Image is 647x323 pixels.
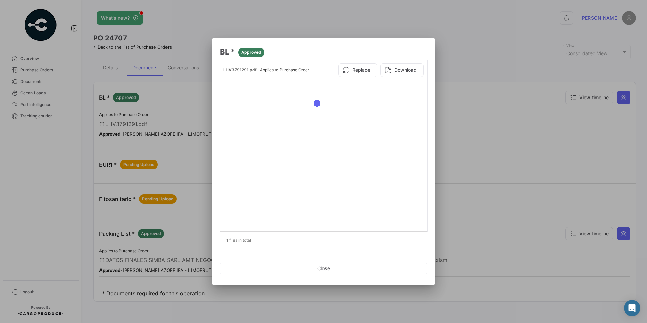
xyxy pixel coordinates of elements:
[241,49,261,56] span: Approved
[223,67,257,72] span: LHV3791291.pdf
[257,67,309,72] span: - Applies to Purchase Order
[220,232,427,249] div: 1 files in total
[380,63,424,77] button: Download
[624,300,640,316] div: Abrir Intercom Messenger
[220,262,427,275] button: Close
[338,63,377,77] button: Replace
